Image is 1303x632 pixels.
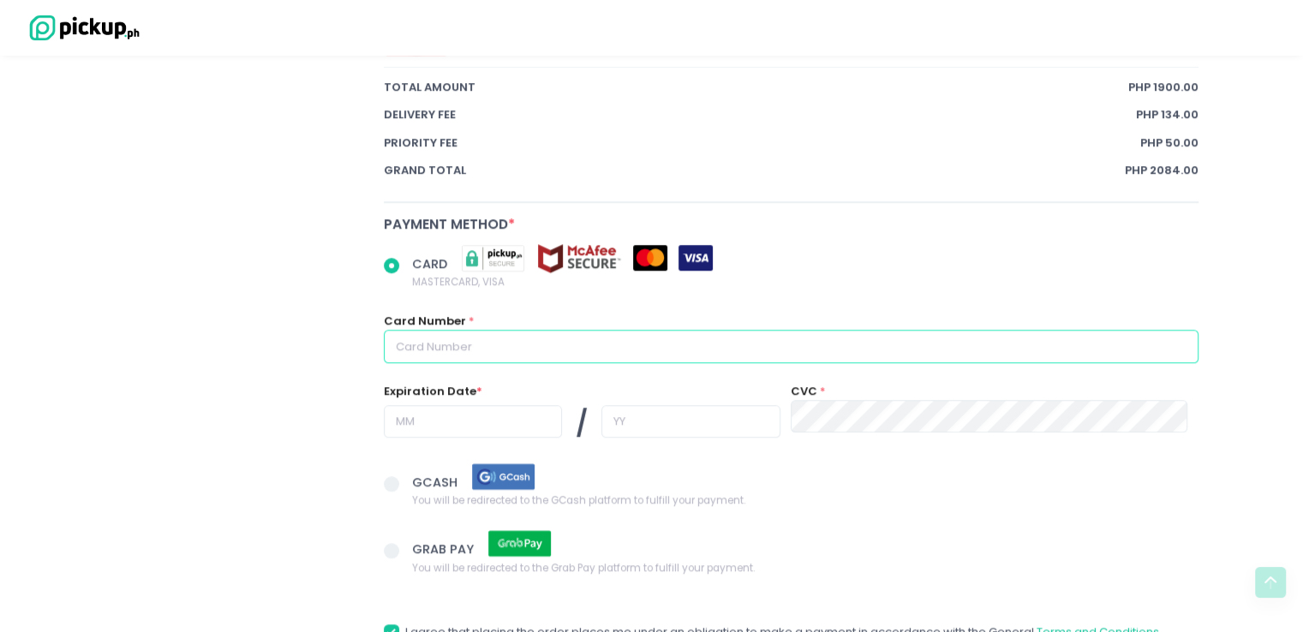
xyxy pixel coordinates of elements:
[536,243,622,273] img: mcafee-secure
[1140,134,1198,152] span: PHP 50.00
[412,492,745,509] span: You will be redirected to the GCash platform to fulfill your payment.
[412,558,755,575] span: You will be redirected to the Grab Pay platform to fulfill your payment.
[601,405,780,438] input: YY
[384,162,1126,179] span: Grand total
[1128,79,1198,96] span: PHP 1900.00
[384,106,1137,123] span: Delivery Fee
[412,273,713,290] span: MASTERCARD, VISA
[1125,162,1198,179] span: PHP 2084.00
[384,79,1129,96] span: total amount
[384,214,1199,234] div: Payment Method
[791,383,817,400] label: CVC
[678,245,713,271] img: visa
[384,134,1141,152] span: Priority Fee
[384,383,482,400] label: Expiration Date
[461,462,547,492] img: gcash
[412,540,477,557] span: GRAB PAY
[384,405,562,438] input: MM
[477,528,563,558] img: grab pay
[451,243,536,273] img: pickupsecure
[384,330,1199,362] input: Card Number
[412,473,461,490] span: GCASH
[384,313,466,330] label: Card Number
[21,13,141,43] img: logo
[412,254,451,271] span: CARD
[576,405,588,443] span: /
[633,245,667,271] img: mastercard
[1136,106,1198,123] span: PHP 134.00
